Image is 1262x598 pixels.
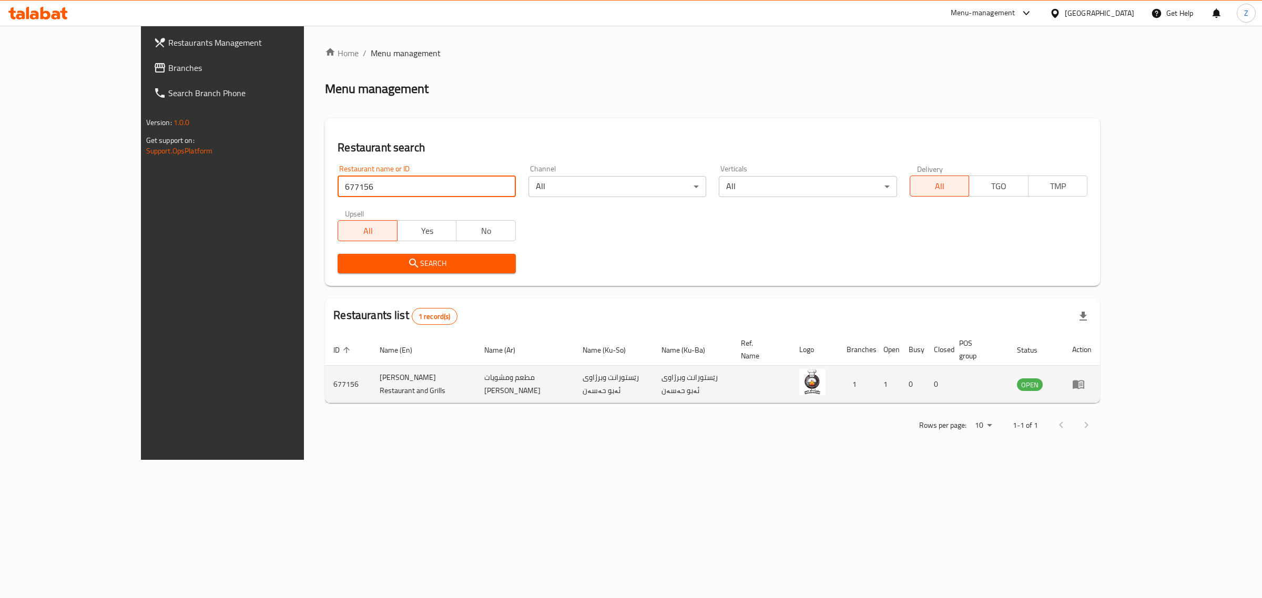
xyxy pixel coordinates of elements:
nav: breadcrumb [325,47,1100,59]
span: Menu management [371,47,441,59]
th: Logo [791,334,838,366]
button: Search [338,254,516,273]
span: TMP [1033,179,1084,194]
span: Yes [402,223,453,239]
h2: Restaurant search [338,140,1087,156]
td: رێستورانت وبرژاوی ئەبو حەسەن [653,366,732,403]
span: Version: [146,116,172,129]
label: Delivery [917,165,943,172]
li: / [363,47,367,59]
button: No [456,220,516,241]
span: All [342,223,393,239]
span: Status [1017,344,1051,356]
table: enhanced table [325,334,1100,403]
a: Restaurants Management [145,30,352,55]
div: All [719,176,897,197]
div: Menu [1072,378,1092,390]
div: All [528,176,707,197]
div: [GEOGRAPHIC_DATA] [1065,7,1134,19]
img: Abo Hassan Restaurant and Grills [799,369,826,395]
span: Z [1244,7,1248,19]
th: Open [875,334,900,366]
span: Branches [168,61,343,74]
div: Rows per page: [971,418,996,434]
td: رێستورانت وبرژاوی ئەبو حەسەن [574,366,653,403]
span: 1.0.0 [174,116,190,129]
th: Action [1064,334,1100,366]
button: Yes [397,220,457,241]
button: TMP [1028,176,1088,197]
span: POS group [959,337,996,362]
span: Search Branch Phone [168,87,343,99]
h2: Menu management [325,80,429,97]
button: TGO [969,176,1029,197]
input: Search for restaurant name or ID.. [338,176,516,197]
div: Menu-management [951,7,1015,19]
div: Export file [1071,304,1096,329]
span: OPEN [1017,379,1043,391]
span: All [914,179,965,194]
p: Rows per page: [919,419,966,432]
td: 0 [900,366,925,403]
span: No [461,223,512,239]
span: Get support on: [146,133,195,147]
span: Name (Ku-So) [583,344,639,356]
td: [PERSON_NAME] Restaurant and Grills [371,366,476,403]
p: 1-1 of 1 [1013,419,1038,432]
div: Total records count [412,308,457,325]
td: 1 [838,366,875,403]
span: TGO [973,179,1024,194]
th: Branches [838,334,875,366]
h2: Restaurants list [333,307,457,325]
span: 1 record(s) [412,312,457,322]
a: Search Branch Phone [145,80,352,106]
span: Name (Ar) [484,344,529,356]
td: مطعم ومشویات [PERSON_NAME] [476,366,574,403]
a: Branches [145,55,352,80]
button: All [338,220,398,241]
td: 0 [925,366,951,403]
td: 1 [875,366,900,403]
label: Upsell [345,210,364,217]
span: ID [333,344,353,356]
span: Name (En) [380,344,426,356]
span: Name (Ku-Ba) [661,344,719,356]
span: Ref. Name [741,337,779,362]
a: Support.OpsPlatform [146,144,213,158]
span: Search [346,257,507,270]
span: Restaurants Management [168,36,343,49]
button: All [910,176,970,197]
th: Busy [900,334,925,366]
th: Closed [925,334,951,366]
